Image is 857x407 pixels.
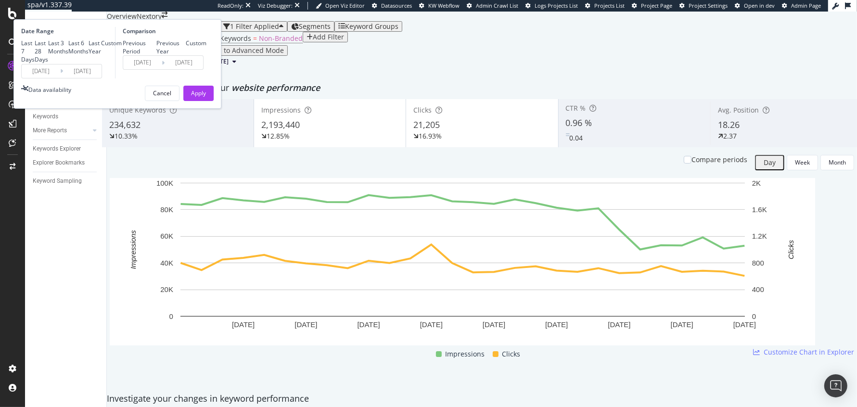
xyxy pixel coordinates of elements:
div: Compare periods [691,155,747,165]
text: 1.6K [752,205,767,214]
span: Datasources [381,2,412,9]
div: Keyword Groups [345,23,398,30]
a: Keyword Sampling [33,176,100,186]
button: Switch to Advanced Mode [197,45,288,56]
div: Cancel [153,89,171,97]
div: 12.85% [267,131,290,141]
a: Datasources [372,2,412,10]
div: Investigate your changes in keyword performance [107,393,857,405]
div: 0.04 [570,133,583,143]
span: website performance [231,82,320,93]
div: Keywords [33,112,58,122]
a: More Reports [33,126,90,136]
input: End Date [165,56,203,69]
span: Customize Chart in Explorer [764,347,854,357]
text: Impressions [129,230,137,269]
div: Last 6 Months [68,39,89,55]
button: 1 Filter Applied [219,21,287,32]
text: 400 [752,285,764,293]
div: Detect big movements in your [107,82,857,94]
button: [DATE] [206,56,240,67]
input: Start Date [22,64,60,78]
text: 20K [160,285,173,293]
a: KW Webflow [419,2,460,10]
text: 1.2K [752,232,767,240]
span: Project Page [641,2,672,9]
text: [DATE] [545,320,568,329]
div: Apply [191,89,206,97]
div: Explorer Bookmarks [33,158,85,168]
div: Last Year [89,39,101,55]
div: Last 28 Days [35,39,48,64]
span: Admin Crawl List [476,2,518,9]
div: Add Filter [313,33,344,41]
div: 2.37 [723,131,737,141]
text: [DATE] [608,320,630,329]
span: Projects List [594,2,625,9]
text: Clicks [787,240,795,259]
span: Impressions [446,348,485,360]
div: Viz Debugger: [258,2,293,10]
a: Admin Crawl List [467,2,518,10]
div: Previous Period [123,39,156,55]
div: Previous Year [156,39,186,55]
a: Admin Page [782,2,821,10]
text: [DATE] [232,320,255,329]
span: 0.96 % [566,117,592,128]
div: Keyword Sampling [33,176,82,186]
div: Last 3 Months [48,39,68,55]
text: [DATE] [733,320,756,329]
text: 100K [156,179,173,187]
span: 21,205 [413,119,440,130]
text: [DATE] [420,320,443,329]
a: Keywords Explorer [33,144,100,154]
input: End Date [63,64,102,78]
a: Project Settings [679,2,728,10]
span: 18.26 [718,119,740,130]
div: Switch to Advanced Mode [201,47,284,54]
text: 60K [160,232,173,240]
a: Customize Chart in Explorer [753,347,854,357]
span: Avg. Position [718,105,759,114]
div: ReadOnly: [217,2,243,10]
text: [DATE] [294,320,317,329]
div: Data availability [28,86,71,94]
button: Day [755,155,784,170]
a: Open Viz Editor [316,2,365,10]
div: 16.93% [419,131,442,141]
text: 0 [169,312,173,320]
a: Projects List [585,2,625,10]
div: Overview [107,12,137,21]
div: Last 7 Days [21,39,35,64]
div: 1 Filter Applied [230,23,279,30]
span: Unique Keywords [109,105,166,114]
button: Month [820,155,854,170]
span: Clicks [502,348,521,360]
span: KW Webflow [428,2,460,9]
div: 10.33% [115,131,138,141]
span: CTR % [566,103,586,113]
span: 2,193,440 [261,119,300,130]
span: = [253,34,257,43]
div: arrow-right-arrow-left [162,12,167,18]
span: Open in dev [744,2,775,9]
button: Segments [287,21,334,32]
div: Week [795,158,810,166]
div: Custom [186,39,206,47]
text: 800 [752,259,764,267]
text: [DATE] [483,320,505,329]
span: Impressions [261,105,301,114]
div: More Reports [33,126,67,136]
span: Project Settings [689,2,728,9]
div: Open Intercom Messenger [824,374,847,397]
span: Open Viz Editor [325,2,365,9]
button: Keyword Groups [334,21,402,32]
svg: A chart. [110,178,815,345]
